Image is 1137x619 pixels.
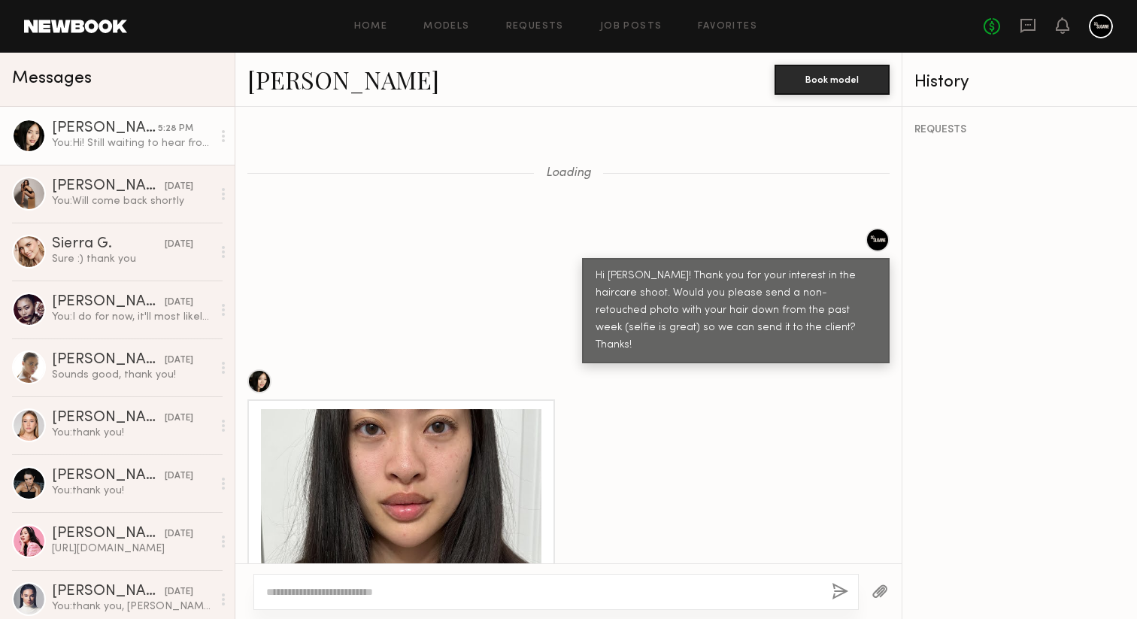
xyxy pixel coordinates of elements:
[52,237,165,252] div: Sierra G.
[158,122,193,136] div: 5:28 PM
[52,542,212,556] div: [URL][DOMAIN_NAME]
[354,22,388,32] a: Home
[165,469,193,484] div: [DATE]
[165,353,193,368] div: [DATE]
[52,526,165,542] div: [PERSON_NAME]
[165,411,193,426] div: [DATE]
[914,74,1125,91] div: History
[52,252,212,266] div: Sure :) thank you
[12,70,92,87] span: Messages
[52,179,165,194] div: [PERSON_NAME]
[52,469,165,484] div: [PERSON_NAME]
[52,136,212,150] div: You: Hi! Still waiting to hear from the client. Thanks!
[52,368,212,382] div: Sounds good, thank you!
[423,22,469,32] a: Models
[506,22,564,32] a: Requests
[165,296,193,310] div: [DATE]
[52,599,212,614] div: You: thank you, [PERSON_NAME]! I will get back to you asap
[596,268,876,354] div: Hi [PERSON_NAME]! Thank you for your interest in the haircare shoot. Would you please send a non-...
[52,310,212,324] div: You: I do for now, it'll most likely be the 23rd or 24th. Just waiting on final confirmation of w...
[52,353,165,368] div: [PERSON_NAME]
[600,22,662,32] a: Job Posts
[52,584,165,599] div: [PERSON_NAME]
[247,63,439,96] a: [PERSON_NAME]
[775,72,890,85] a: Book model
[52,426,212,440] div: You: thank you!
[775,65,890,95] button: Book model
[52,484,212,498] div: You: thank you!
[698,22,757,32] a: Favorites
[165,527,193,542] div: [DATE]
[165,585,193,599] div: [DATE]
[165,180,193,194] div: [DATE]
[914,125,1125,135] div: REQUESTS
[52,411,165,426] div: [PERSON_NAME]
[52,194,212,208] div: You: Will come back shortly
[546,167,591,180] span: Loading
[52,121,158,136] div: [PERSON_NAME]
[165,238,193,252] div: [DATE]
[52,295,165,310] div: [PERSON_NAME]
